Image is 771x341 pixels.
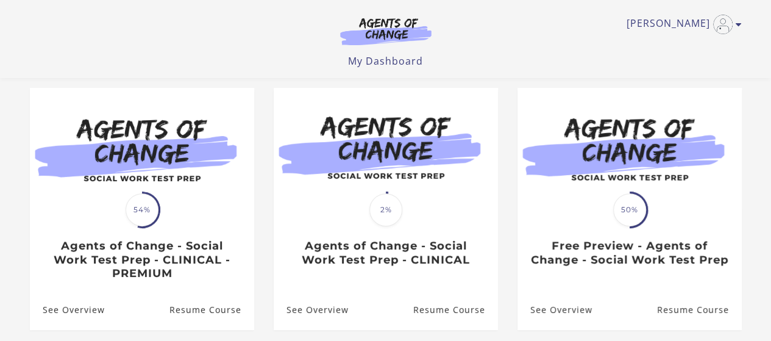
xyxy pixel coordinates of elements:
h3: Agents of Change - Social Work Test Prep - CLINICAL [286,239,485,267]
a: Agents of Change - Social Work Test Prep - CLINICAL: See Overview [274,290,349,329]
a: Toggle menu [627,15,736,34]
span: 54% [126,193,158,226]
h3: Free Preview - Agents of Change - Social Work Test Prep [530,239,728,267]
span: 50% [613,193,646,226]
span: 2% [369,193,402,226]
a: My Dashboard [348,54,423,68]
a: Free Preview - Agents of Change - Social Work Test Prep: See Overview [517,290,592,329]
a: Agents of Change - Social Work Test Prep - CLINICAL - PREMIUM: Resume Course [169,290,254,329]
img: Agents of Change Logo [327,17,444,45]
a: Agents of Change - Social Work Test Prep - CLINICAL: Resume Course [413,290,497,329]
h3: Agents of Change - Social Work Test Prep - CLINICAL - PREMIUM [43,239,241,281]
a: Agents of Change - Social Work Test Prep - CLINICAL - PREMIUM: See Overview [30,290,105,329]
a: Free Preview - Agents of Change - Social Work Test Prep: Resume Course [656,290,741,329]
